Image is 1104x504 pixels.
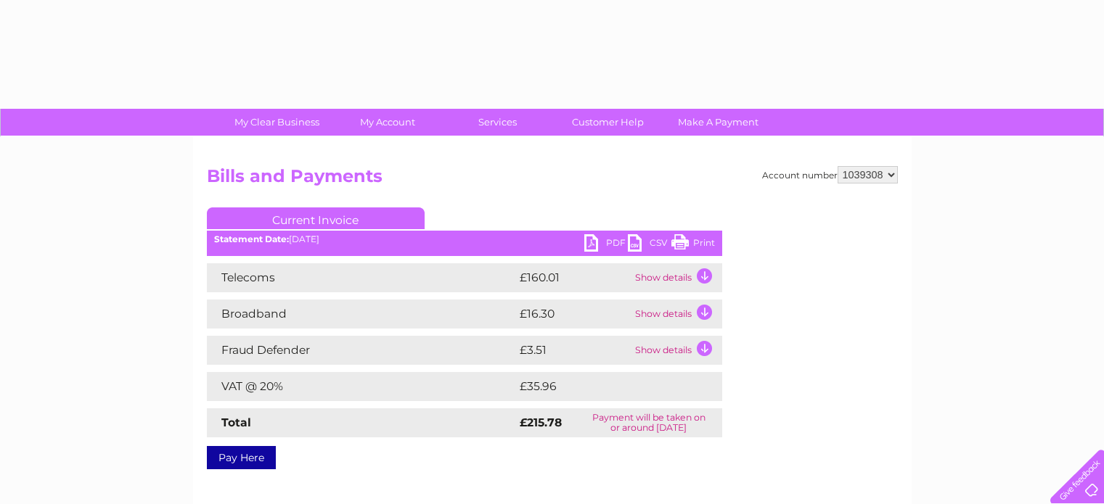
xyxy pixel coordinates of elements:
a: My Clear Business [217,109,337,136]
strong: £215.78 [520,416,562,429]
h2: Bills and Payments [207,166,898,194]
a: Current Invoice [207,207,425,229]
td: VAT @ 20% [207,372,516,401]
a: My Account [327,109,447,136]
b: Statement Date: [214,234,289,244]
div: Account number [762,166,898,183]
td: £16.30 [516,299,631,329]
td: Payment will be taken on or around [DATE] [576,408,721,437]
a: PDF [584,234,628,255]
a: Make A Payment [658,109,778,136]
td: £3.51 [516,336,631,365]
a: Print [671,234,715,255]
div: [DATE] [207,234,722,244]
a: CSV [628,234,671,255]
a: Pay Here [207,446,276,469]
td: Telecoms [207,263,516,292]
a: Services [438,109,557,136]
td: £35.96 [516,372,693,401]
strong: Total [221,416,251,429]
a: Customer Help [548,109,668,136]
td: Broadband [207,299,516,329]
td: Show details [631,263,722,292]
td: £160.01 [516,263,631,292]
td: Show details [631,336,722,365]
td: Show details [631,299,722,329]
td: Fraud Defender [207,336,516,365]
